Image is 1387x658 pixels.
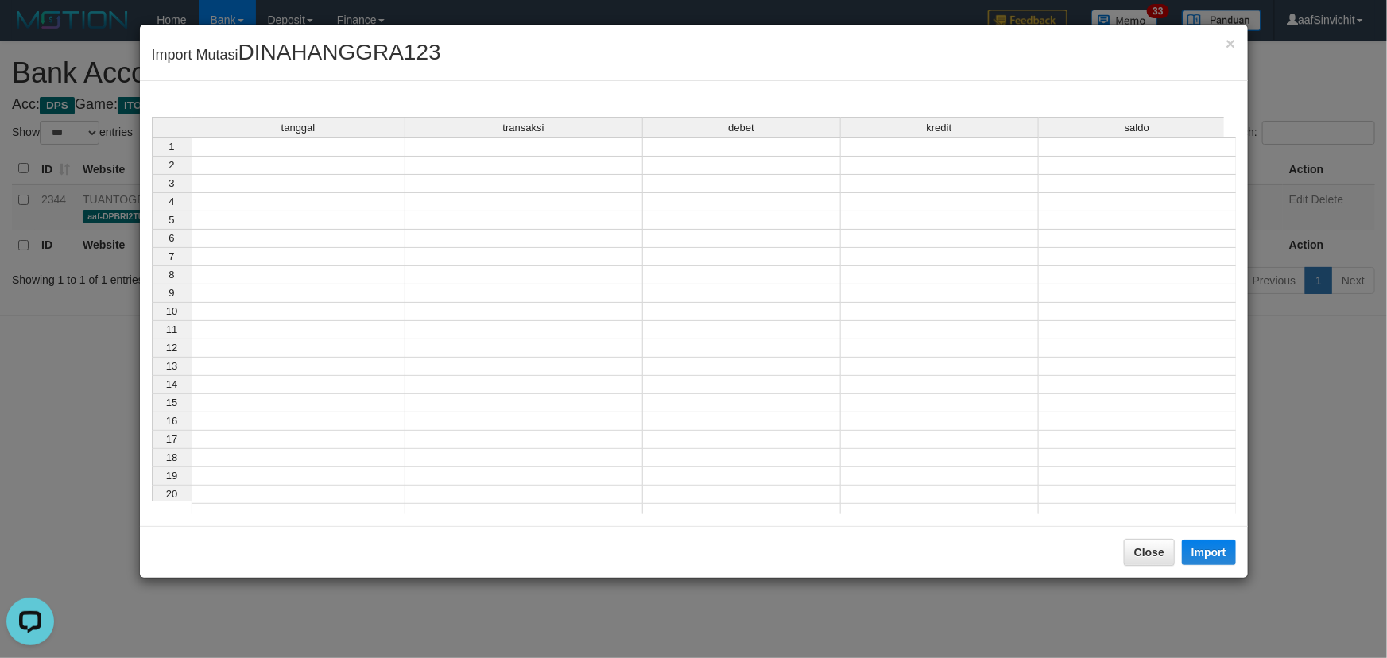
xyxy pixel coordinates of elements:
span: 9 [169,287,174,299]
span: debet [728,122,754,134]
span: 10 [166,305,177,317]
span: 17 [166,433,177,445]
span: transaksi [502,122,544,134]
span: 5 [169,214,174,226]
span: tanggal [281,122,316,134]
span: 19 [166,470,177,482]
span: 1 [169,141,174,153]
span: 6 [169,232,174,244]
span: Import Mutasi [152,47,441,63]
span: 20 [166,488,177,500]
button: Close [1226,35,1235,52]
button: Close [1124,539,1175,566]
span: 18 [166,451,177,463]
span: 14 [166,378,177,390]
span: 15 [166,397,177,408]
span: 4 [169,195,174,207]
span: DINAHANGGRA123 [238,40,441,64]
button: Open LiveChat chat widget [6,6,54,54]
span: 12 [166,342,177,354]
span: × [1226,34,1235,52]
span: 16 [166,415,177,427]
span: 13 [166,360,177,372]
span: saldo [1125,122,1149,134]
span: kredit [927,122,952,134]
span: 3 [169,177,174,189]
span: 7 [169,250,174,262]
th: Select whole grid [152,117,192,137]
span: 8 [169,269,174,281]
button: Import [1182,540,1236,565]
span: 11 [166,323,177,335]
span: 2 [169,159,174,171]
